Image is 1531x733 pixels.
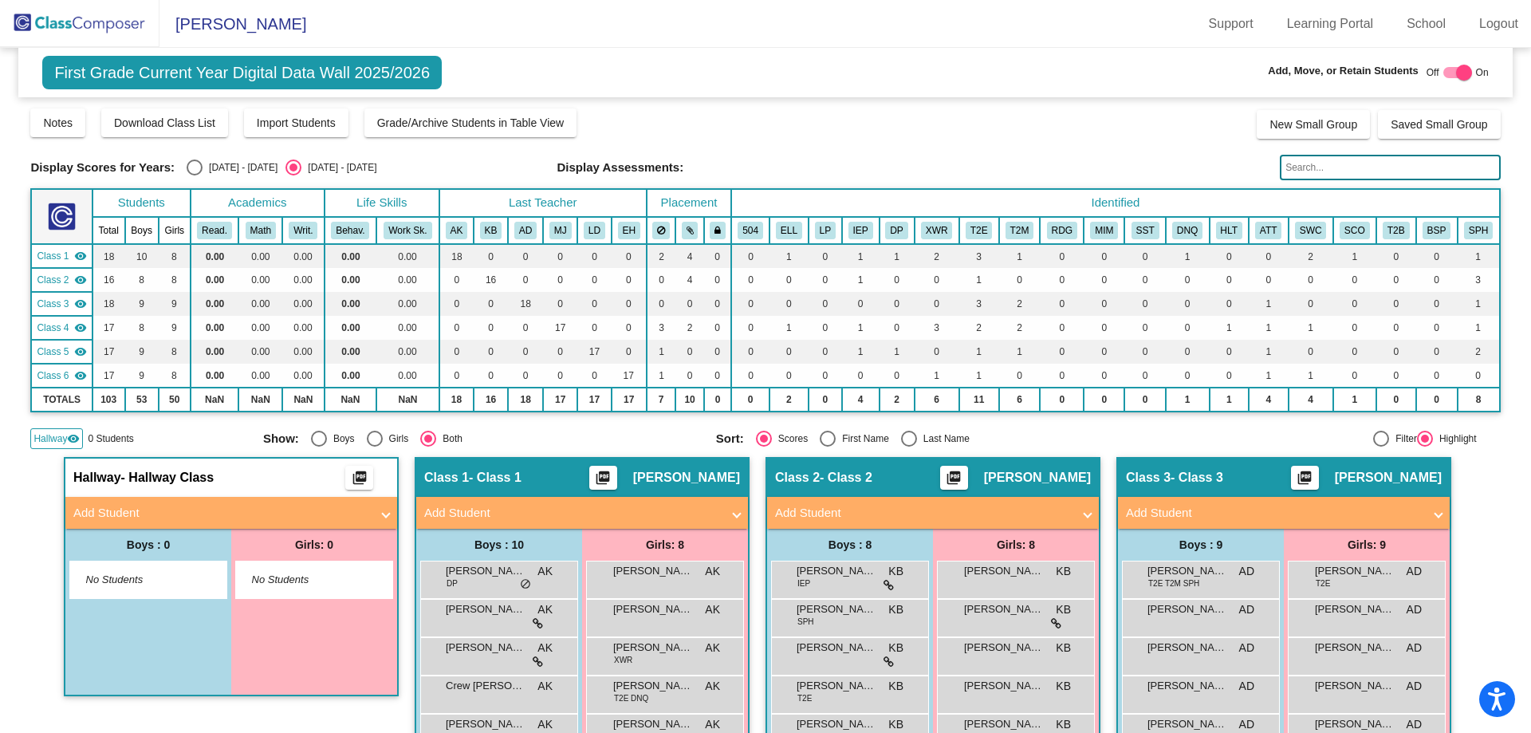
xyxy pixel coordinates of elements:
td: 17 [92,316,125,340]
button: Math [246,222,276,239]
td: 0 [880,268,915,292]
th: Difficult Parent [880,217,915,244]
td: 0 [731,292,769,316]
td: Katie Blahnik - Class 2 [31,268,92,292]
th: Academics [191,189,325,217]
th: Self Contained Sped [1333,217,1376,244]
td: 0 [612,244,647,268]
td: 0 [1376,244,1416,268]
input: Search... [1280,155,1500,180]
td: 1 [1289,316,1333,340]
td: 0 [1289,268,1333,292]
td: 0 [1124,244,1165,268]
td: 0 [1289,292,1333,316]
th: Malinda Jeffries [543,217,577,244]
span: Notes [43,116,73,129]
td: 0 [1416,316,1458,340]
td: 2 [915,244,959,268]
th: 504 [731,217,769,244]
td: 0 [1084,316,1124,340]
span: Display Scores for Years: [30,160,175,175]
td: 0.00 [191,268,239,292]
td: 0 [731,316,769,340]
td: 0.00 [376,268,439,292]
th: Behavior Support Plan [1416,217,1458,244]
mat-icon: picture_as_pdf [593,470,612,492]
td: 1 [880,244,915,268]
td: 2 [999,292,1041,316]
td: 0 [915,292,959,316]
th: Tier 2A S/E/B [1376,217,1416,244]
td: 0 [1333,268,1376,292]
td: 0 [880,316,915,340]
td: 3 [1458,268,1500,292]
mat-icon: picture_as_pdf [350,470,369,492]
button: T2E [966,222,993,239]
td: 0 [731,268,769,292]
td: 0 [704,316,731,340]
td: 0 [474,292,508,316]
button: Grade/Archive Students in Table View [364,108,577,137]
td: 0 [508,268,543,292]
td: 0 [577,292,611,316]
td: 0 [1333,292,1376,316]
th: Last Teacher [439,189,647,217]
td: 0.00 [282,244,324,268]
td: Ashley Dice - Class 3 [31,292,92,316]
td: 0 [647,292,676,316]
td: 0 [439,292,474,316]
td: 3 [647,316,676,340]
td: 1 [1458,244,1500,268]
td: 0.00 [282,340,324,364]
td: 0.00 [376,292,439,316]
button: DP [885,222,907,239]
td: 0 [769,292,809,316]
th: Tier 2A Math [999,217,1041,244]
mat-panel-title: Add Student [424,504,721,522]
td: 0 [1333,340,1376,364]
td: 0.00 [191,340,239,364]
td: 1 [959,268,999,292]
td: 0 [439,316,474,340]
td: 0 [543,268,577,292]
td: 8 [159,268,191,292]
button: KB [480,222,502,239]
button: HLT [1216,222,1242,239]
span: [PERSON_NAME] [159,11,306,37]
td: 4 [675,268,704,292]
td: 0.00 [376,340,439,364]
a: Support [1196,11,1266,37]
td: 1 [1458,316,1500,340]
td: 9 [125,340,159,364]
td: 0 [842,292,880,316]
th: Keep with teacher [704,217,731,244]
td: 8 [159,340,191,364]
td: 0 [577,316,611,340]
span: Off [1427,65,1439,80]
td: 3 [959,292,999,316]
th: L.E.A.P. Program [809,217,842,244]
td: 2 [959,316,999,340]
td: 0 [731,244,769,268]
button: SCO [1340,222,1370,239]
td: 0.00 [325,292,377,316]
td: 1 [842,244,880,268]
td: 0.00 [191,244,239,268]
td: 0.00 [325,316,377,340]
td: 0.00 [191,292,239,316]
td: 2 [647,244,676,268]
a: Logout [1466,11,1531,37]
td: 0 [704,292,731,316]
button: ATT [1255,222,1281,239]
th: Reading improvement Tier 2B [1040,217,1084,244]
mat-expansion-panel-header: Add Student [767,497,1099,529]
button: LD [584,222,605,239]
td: 1 [880,340,915,364]
td: 18 [92,292,125,316]
td: 0 [1210,340,1250,364]
span: Class 1 [37,249,69,263]
button: SPH [1464,222,1493,239]
td: 18 [508,292,543,316]
td: 0 [647,268,676,292]
td: 16 [474,268,508,292]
